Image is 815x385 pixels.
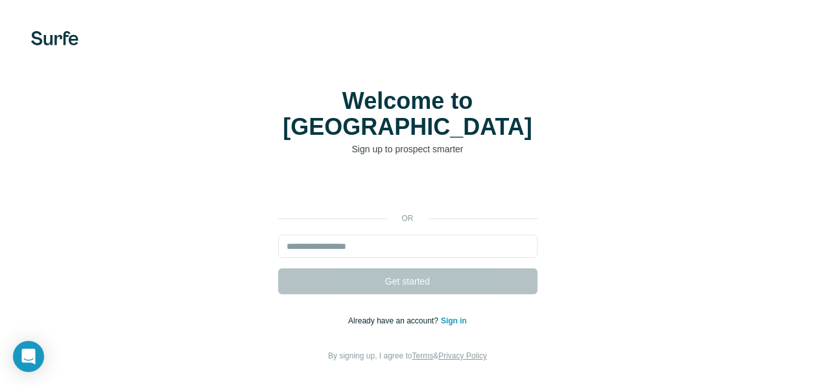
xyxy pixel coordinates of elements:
[387,213,429,224] p: or
[412,351,434,360] a: Terms
[328,351,487,360] span: By signing up, I agree to &
[278,88,537,140] h1: Welcome to [GEOGRAPHIC_DATA]
[278,143,537,156] p: Sign up to prospect smarter
[348,316,441,325] span: Already have an account?
[441,316,467,325] a: Sign in
[13,341,44,372] div: Open Intercom Messenger
[272,175,544,204] iframe: Botón Iniciar sesión con Google
[438,351,487,360] a: Privacy Policy
[31,31,78,45] img: Surfe's logo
